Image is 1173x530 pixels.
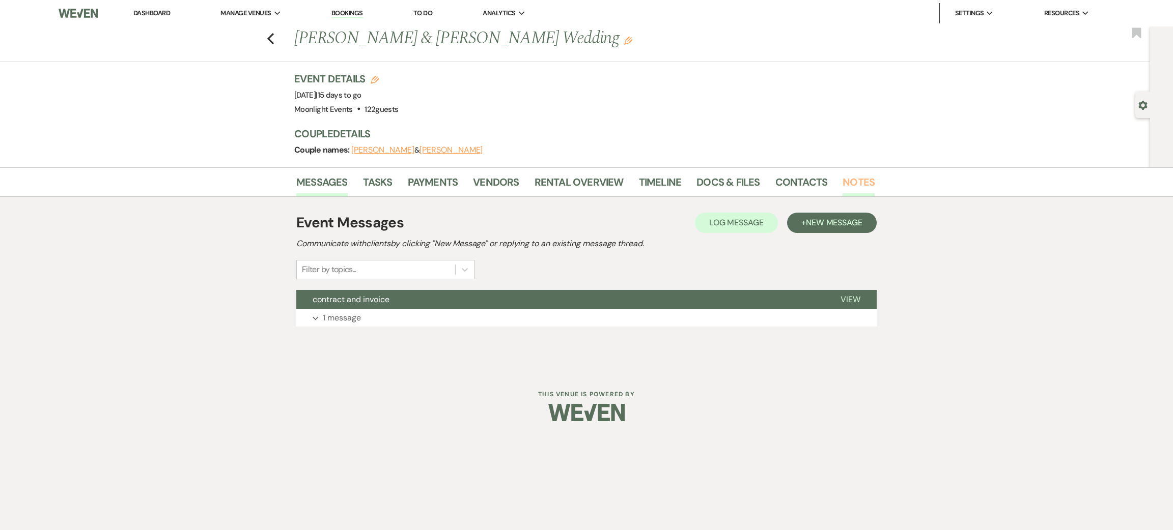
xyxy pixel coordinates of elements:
[313,294,389,305] span: contract and invoice
[787,213,877,233] button: +New Message
[709,217,764,228] span: Log Message
[296,290,824,309] button: contract and invoice
[351,146,414,154] button: [PERSON_NAME]
[133,9,170,17] a: Dashboard
[294,144,351,155] span: Couple names:
[316,90,361,100] span: |
[294,90,361,100] span: [DATE]
[323,311,361,325] p: 1 message
[365,104,398,114] span: 122 guests
[695,213,778,233] button: Log Message
[294,72,398,86] h3: Event Details
[806,217,862,228] span: New Message
[548,395,625,430] img: Weven Logo
[351,145,483,155] span: &
[296,309,877,327] button: 1 message
[696,174,760,196] a: Docs & Files
[955,8,984,18] span: Settings
[302,263,356,276] div: Filter by topics...
[220,8,271,18] span: Manage Venues
[639,174,682,196] a: Timeline
[413,9,432,17] a: To Do
[843,174,875,196] a: Notes
[483,8,515,18] span: Analytics
[363,174,393,196] a: Tasks
[294,127,864,141] h3: Couple Details
[775,174,828,196] a: Contacts
[296,238,877,250] h2: Communicate with clients by clicking "New Message" or replying to an existing message thread.
[473,174,519,196] a: Vendors
[296,212,404,233] h1: Event Messages
[841,294,860,305] span: View
[294,104,353,114] span: Moonlight Events
[824,290,877,309] button: View
[331,9,363,18] a: Bookings
[296,174,348,196] a: Messages
[408,174,458,196] a: Payments
[1044,8,1079,18] span: Resources
[59,3,98,24] img: Weven Logo
[420,146,483,154] button: [PERSON_NAME]
[294,26,750,51] h1: [PERSON_NAME] & [PERSON_NAME] Wedding
[535,174,624,196] a: Rental Overview
[624,36,632,45] button: Edit
[318,90,361,100] span: 15 days to go
[1138,100,1148,109] button: Open lead details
